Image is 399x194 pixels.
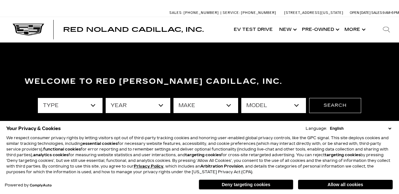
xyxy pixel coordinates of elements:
strong: essential cookies [83,141,118,146]
span: Service: [223,11,240,15]
span: Open [DATE] [350,11,371,15]
a: Sales: [PHONE_NUMBER] [169,11,220,14]
button: Deny targeting cookies [199,180,293,190]
span: Red Noland Cadillac, Inc. [63,26,204,33]
a: EV Test Drive [231,17,276,42]
strong: analytics cookies [33,153,68,157]
a: Service: [PHONE_NUMBER] [220,11,278,14]
span: Sales: [371,11,383,15]
p: We respect consumer privacy rights by letting visitors opt out of third-party tracking cookies an... [6,135,393,175]
a: New [276,17,299,42]
button: Search [309,98,361,113]
span: Your Privacy & Cookies [6,124,61,133]
button: More [341,17,367,42]
div: Language: [306,127,327,130]
select: Filter by type [38,98,103,113]
a: Pre-Owned [299,17,341,42]
select: Filter by make [173,98,238,113]
span: Sales: [169,11,183,15]
button: Allow all cookies [298,180,393,189]
a: Red Noland Cadillac, Inc. [63,26,204,33]
h3: Welcome to Red [PERSON_NAME] Cadillac, Inc. [25,75,375,88]
select: Filter by year [106,98,170,113]
strong: targeting cookies [325,153,361,157]
strong: targeting cookies [185,153,221,157]
span: [PHONE_NUMBER] [184,11,219,15]
strong: Arbitration Provision [200,164,243,168]
strong: functional cookies [43,147,81,151]
a: ComplyAuto [30,184,52,187]
select: Language Select [328,126,393,131]
a: [STREET_ADDRESS][US_STATE] [284,11,343,15]
div: Powered by [5,183,52,187]
span: 9 AM-6 PM [383,11,399,15]
a: Privacy Policy [134,164,163,168]
select: Filter by model [241,98,306,113]
img: Cadillac Dark Logo with Cadillac White Text [13,24,44,36]
span: [PHONE_NUMBER] [241,11,276,15]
